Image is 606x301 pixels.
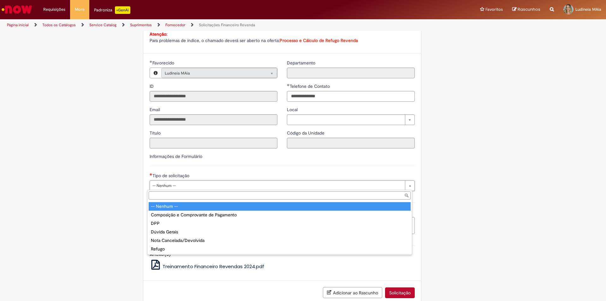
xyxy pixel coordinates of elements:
[147,201,412,255] ul: Tipo de solicitação
[149,219,411,228] div: DPP
[149,211,411,219] div: Composição e Comprovante de Pagamento
[149,228,411,236] div: Dúvida Gerais
[149,202,411,211] div: -- Nenhum --
[149,245,411,253] div: Refugo
[149,236,411,245] div: Nota Cancelada/Devolvida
